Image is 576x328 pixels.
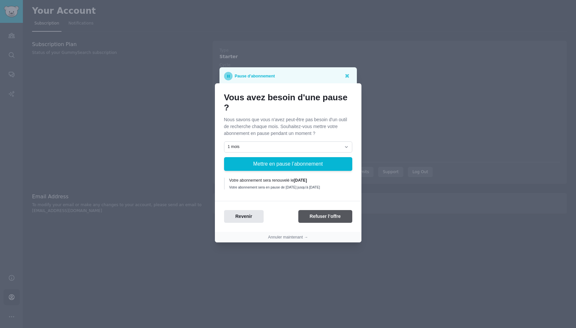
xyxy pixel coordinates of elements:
div: Votre abonnement sera renouvelé le [229,178,348,184]
button: Refuser l’offre [298,210,352,223]
p: Nous savons que vous n'avez peut-être pas besoin d'un outil de recherche chaque mois. Souhaitez-v... [224,116,352,137]
button: Annuler maintenant → [268,235,308,240]
button: Mettre en pause l’abonnement [224,157,352,171]
h1: Vous avez besoin d'une pause ? [224,92,352,113]
div: Votre abonnement sera en pause de [DATE] jusqu'à [DATE] [229,185,348,189]
b: [DATE] [294,178,307,183]
p: Pause d'abonnement [235,72,275,80]
button: Revenir [224,210,264,223]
